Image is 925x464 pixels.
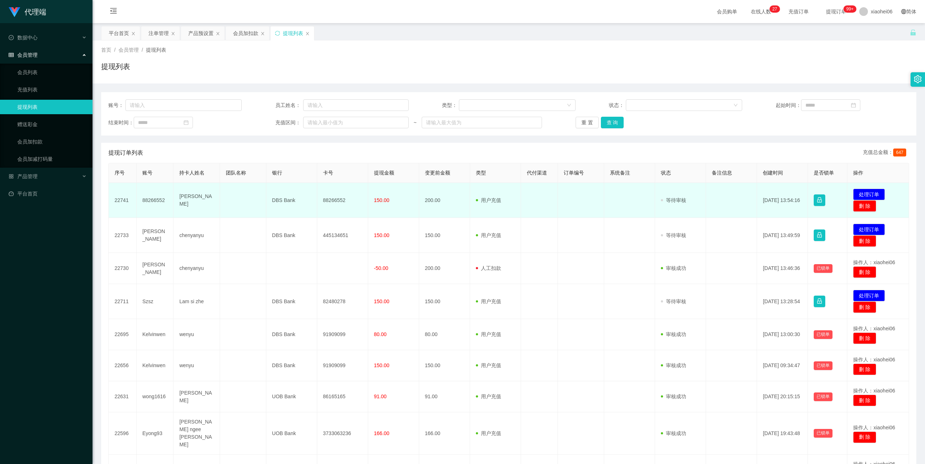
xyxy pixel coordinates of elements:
[9,9,46,14] a: 代理端
[853,290,885,301] button: 处理订单
[317,218,368,253] td: 445134651
[853,357,895,362] span: 操作人：xiaohei06
[661,430,686,436] span: 审核成功
[374,170,394,176] span: 提现金额
[142,47,143,53] span: /
[226,170,246,176] span: 团队名称
[843,5,856,13] sup: 1184
[609,102,626,109] span: 状态：
[814,392,832,401] button: 已锁单
[109,319,137,350] td: 22695
[853,200,876,212] button: 删 除
[661,170,671,176] span: 状态
[853,301,876,313] button: 删 除
[661,197,686,203] span: 等待审核
[266,183,317,218] td: DBS Bank
[772,5,775,13] p: 2
[476,298,501,304] span: 用户充值
[109,218,137,253] td: 22733
[527,170,547,176] span: 代付渠道
[757,183,808,218] td: [DATE] 13:54:16
[266,319,317,350] td: DBS Bank
[425,170,450,176] span: 变更前金额
[814,429,832,438] button: 已锁单
[853,170,863,176] span: 操作
[109,26,129,40] div: 平台首页
[757,412,808,455] td: [DATE] 19:43:48
[476,232,501,238] span: 用户充值
[171,31,175,36] i: 图标: close
[374,430,390,436] span: 166.00
[374,394,387,399] span: 91.00
[173,381,220,412] td: [PERSON_NAME]
[233,26,258,40] div: 会员加扣款
[374,331,387,337] span: 80.00
[317,183,368,218] td: 88266552
[261,31,265,36] i: 图标: close
[567,103,571,108] i: 图标: down
[757,218,808,253] td: [DATE] 13:49:59
[476,394,501,399] span: 用户充值
[109,350,137,381] td: 22656
[776,102,801,109] span: 起始时间：
[576,117,599,128] button: 重 置
[851,103,856,108] i: 图标: calendar
[374,265,388,271] span: -50.00
[173,183,220,218] td: [PERSON_NAME]
[272,170,282,176] span: 银行
[757,284,808,319] td: [DATE] 13:28:54
[303,99,409,111] input: 请输入
[853,425,895,430] span: 操作人：xiaohei06
[9,52,14,57] i: 图标: table
[179,170,205,176] span: 持卡人姓名
[747,9,775,14] span: 在线人数
[853,431,876,443] button: 删 除
[137,253,174,284] td: [PERSON_NAME]
[275,119,304,126] span: 充值区间：
[317,350,368,381] td: 91909099
[137,284,174,319] td: Szsz
[9,186,87,201] a: 图标: dashboard平台首页
[853,259,895,265] span: 操作人：xiaohei06
[266,350,317,381] td: DBS Bank
[317,319,368,350] td: 91909099
[283,26,303,40] div: 提现列表
[610,170,630,176] span: 系统备注
[476,430,501,436] span: 用户充值
[137,183,174,218] td: 88266552
[9,7,20,17] img: logo.9652507e.png
[149,26,169,40] div: 注单管理
[108,102,125,109] span: 账号：
[305,31,310,36] i: 图标: close
[814,330,832,339] button: 已锁单
[374,232,390,238] span: 150.00
[910,29,916,36] i: 图标: unlock
[763,170,783,176] span: 创建时间
[119,47,139,53] span: 会员管理
[853,189,885,200] button: 处理订单
[9,35,38,40] span: 数据中心
[173,350,220,381] td: wenyu
[146,47,166,53] span: 提现列表
[661,265,686,271] span: 审核成功
[101,47,111,53] span: 首页
[317,284,368,319] td: 82480278
[853,395,876,406] button: 删 除
[419,350,470,381] td: 150.00
[275,31,280,36] i: 图标: sync
[173,284,220,319] td: Lam si zhe
[853,364,876,375] button: 删 除
[173,218,220,253] td: chenyanyu
[814,296,825,307] button: 图标: lock
[374,197,390,203] span: 150.00
[137,350,174,381] td: Kelvinwen
[661,362,686,368] span: 审核成功
[419,412,470,455] td: 166.00
[419,183,470,218] td: 200.00
[476,197,501,203] span: 用户充值
[419,319,470,350] td: 80.00
[317,412,368,455] td: 3733063236
[114,47,116,53] span: /
[853,224,885,235] button: 处理订单
[125,99,242,111] input: 请输入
